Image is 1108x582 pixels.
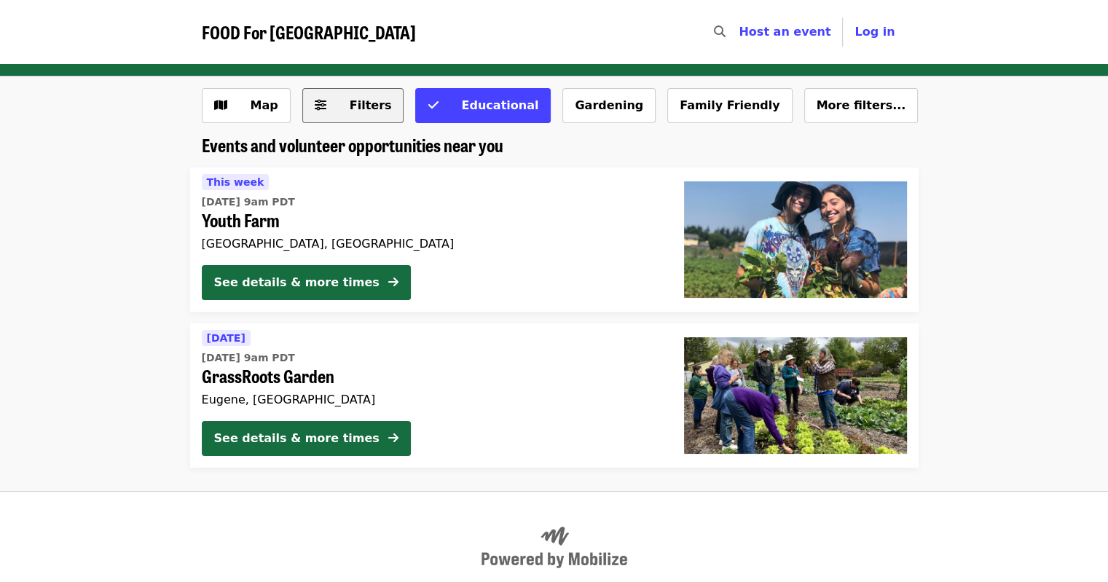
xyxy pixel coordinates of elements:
span: GrassRoots Garden [202,366,661,387]
span: This week [207,176,264,188]
button: More filters... [804,88,919,123]
span: FOOD For [GEOGRAPHIC_DATA] [202,19,416,44]
a: See details for "Youth Farm" [190,168,919,312]
i: arrow-right icon [388,431,398,445]
div: See details & more times [214,274,380,291]
i: arrow-right icon [388,275,398,289]
img: Youth Farm organized by FOOD For Lane County [684,181,907,298]
button: Show map view [202,88,291,123]
a: Host an event [739,25,830,39]
button: Filters (0 selected) [302,88,404,123]
img: Powered by Mobilize [482,527,627,569]
a: FOOD For [GEOGRAPHIC_DATA] [202,22,416,43]
i: map icon [214,98,227,112]
img: GrassRoots Garden organized by FOOD For Lane County [684,337,907,454]
span: More filters... [817,98,906,112]
span: Educational [461,98,538,112]
div: [GEOGRAPHIC_DATA], [GEOGRAPHIC_DATA] [202,237,661,251]
i: search icon [714,25,726,39]
time: [DATE] 9am PDT [202,194,295,210]
i: check icon [428,98,438,112]
div: Eugene, [GEOGRAPHIC_DATA] [202,393,661,406]
div: See details & more times [214,430,380,447]
span: Log in [854,25,895,39]
button: Educational [415,88,551,123]
button: Log in [843,17,906,47]
span: Youth Farm [202,210,661,231]
input: Search [734,15,746,50]
span: Map [251,98,278,112]
span: Events and volunteer opportunities near you [202,132,503,157]
button: See details & more times [202,421,411,456]
a: See details for "GrassRoots Garden" [190,323,919,468]
span: Filters [350,98,392,112]
button: Gardening [562,88,656,123]
i: sliders-h icon [315,98,326,112]
time: [DATE] 9am PDT [202,350,295,366]
button: See details & more times [202,265,411,300]
span: [DATE] [207,332,245,344]
button: Family Friendly [667,88,792,123]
